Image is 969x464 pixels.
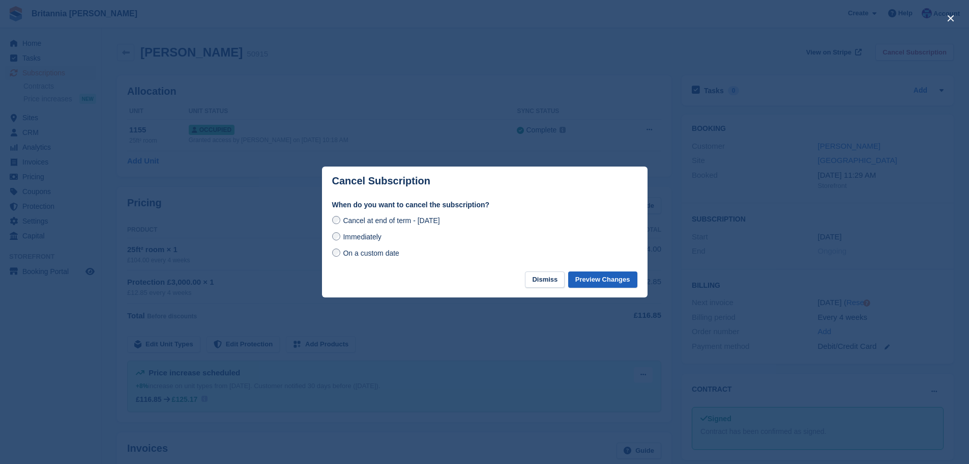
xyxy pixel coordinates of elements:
p: Cancel Subscription [332,175,430,187]
label: When do you want to cancel the subscription? [332,200,637,210]
button: close [943,10,959,26]
input: Immediately [332,232,340,240]
button: Preview Changes [568,271,637,288]
span: Immediately [343,233,381,241]
span: Cancel at end of term - [DATE] [343,216,439,225]
input: Cancel at end of term - [DATE] [332,216,340,224]
button: Dismiss [525,271,565,288]
span: On a custom date [343,249,399,257]
input: On a custom date [332,249,340,257]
